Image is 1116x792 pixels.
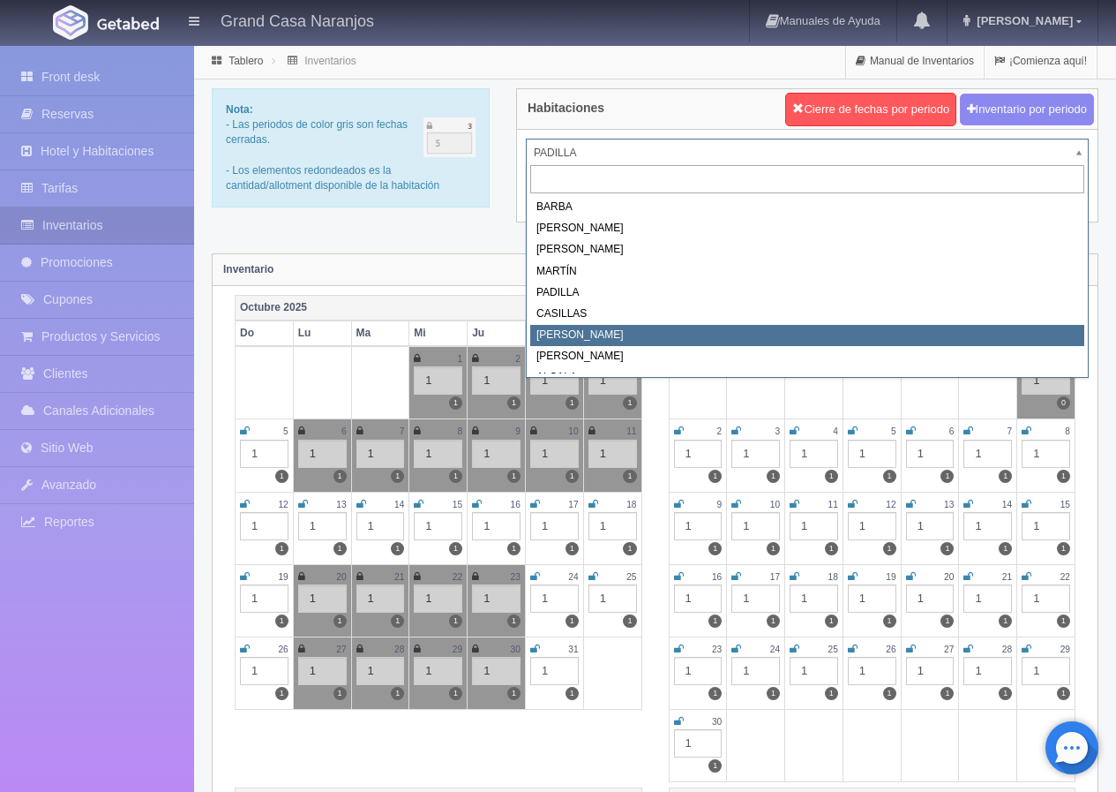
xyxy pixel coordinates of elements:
[530,239,1084,260] div: [PERSON_NAME]
[530,325,1084,346] div: [PERSON_NAME]
[530,197,1084,218] div: BARBA
[530,367,1084,388] div: ALCALA
[530,346,1084,367] div: [PERSON_NAME]
[530,261,1084,283] div: MARTÍN
[530,304,1084,325] div: CASILLAS
[530,283,1084,304] div: PADILLA
[530,218,1084,239] div: [PERSON_NAME]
